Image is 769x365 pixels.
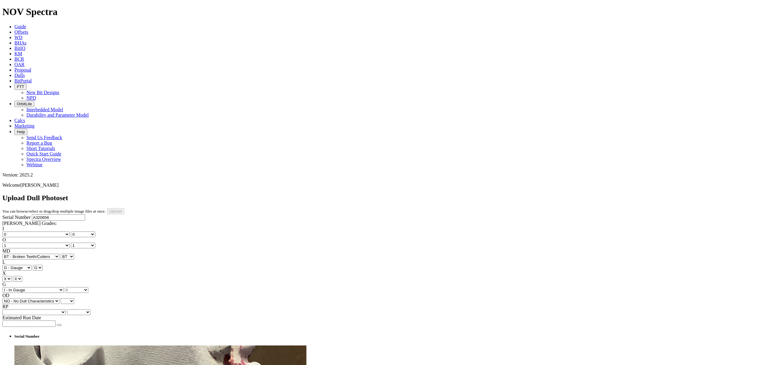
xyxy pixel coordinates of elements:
a: Proposal [14,67,31,72]
a: KM [14,51,22,56]
a: BitIQ [14,46,25,51]
label: Estimated Run Date [2,315,41,320]
a: Guide [14,24,26,29]
label: OD [2,293,9,298]
div: [PERSON_NAME] Grades: [2,221,767,226]
a: Report a Bug [26,140,52,146]
a: Send Us Feedback [26,135,62,140]
a: Spectra Overview [26,157,61,162]
a: Durability and Parameter Model [26,112,89,118]
label: L [2,259,5,265]
label: MD [2,248,10,253]
a: Offsets [14,29,28,35]
label: I [2,226,4,231]
p: Welcome [2,182,767,188]
a: Dulls [14,73,25,78]
a: Quick Start Guide [26,151,61,156]
a: Calcs [14,118,25,123]
a: Webinar [26,162,43,167]
a: Short Tutorials [26,146,55,151]
span: FTT [17,84,24,89]
a: BitPortal [14,78,32,83]
a: BCR [14,57,24,62]
div: Version: 2025.2 [2,172,767,178]
small: You can browse/select or drag/drop multiple image files at once. [2,209,106,213]
label: X [2,271,6,276]
h2: Upload Dull Photoset [2,194,767,202]
a: WD [14,35,23,40]
a: Interbedded Model [26,107,63,112]
a: NPD [26,95,36,100]
span: OrbitLite [17,102,32,106]
button: FTT [14,84,26,90]
a: New Bit Designs [26,90,59,95]
button: OrbitLite [14,101,34,107]
label: RP [2,304,8,309]
button: Help [14,129,27,135]
span: [PERSON_NAME] [20,182,59,188]
h1: NOV Spectra [2,6,767,17]
a: BHAs [14,40,26,45]
label: G [2,282,6,287]
a: Marketing [14,123,35,128]
h5: Serial Number [14,334,767,339]
input: Upload [107,208,124,214]
span: Help [17,130,25,134]
a: OAR [14,62,25,67]
label: O [2,237,6,242]
label: Serial Number [2,215,31,220]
